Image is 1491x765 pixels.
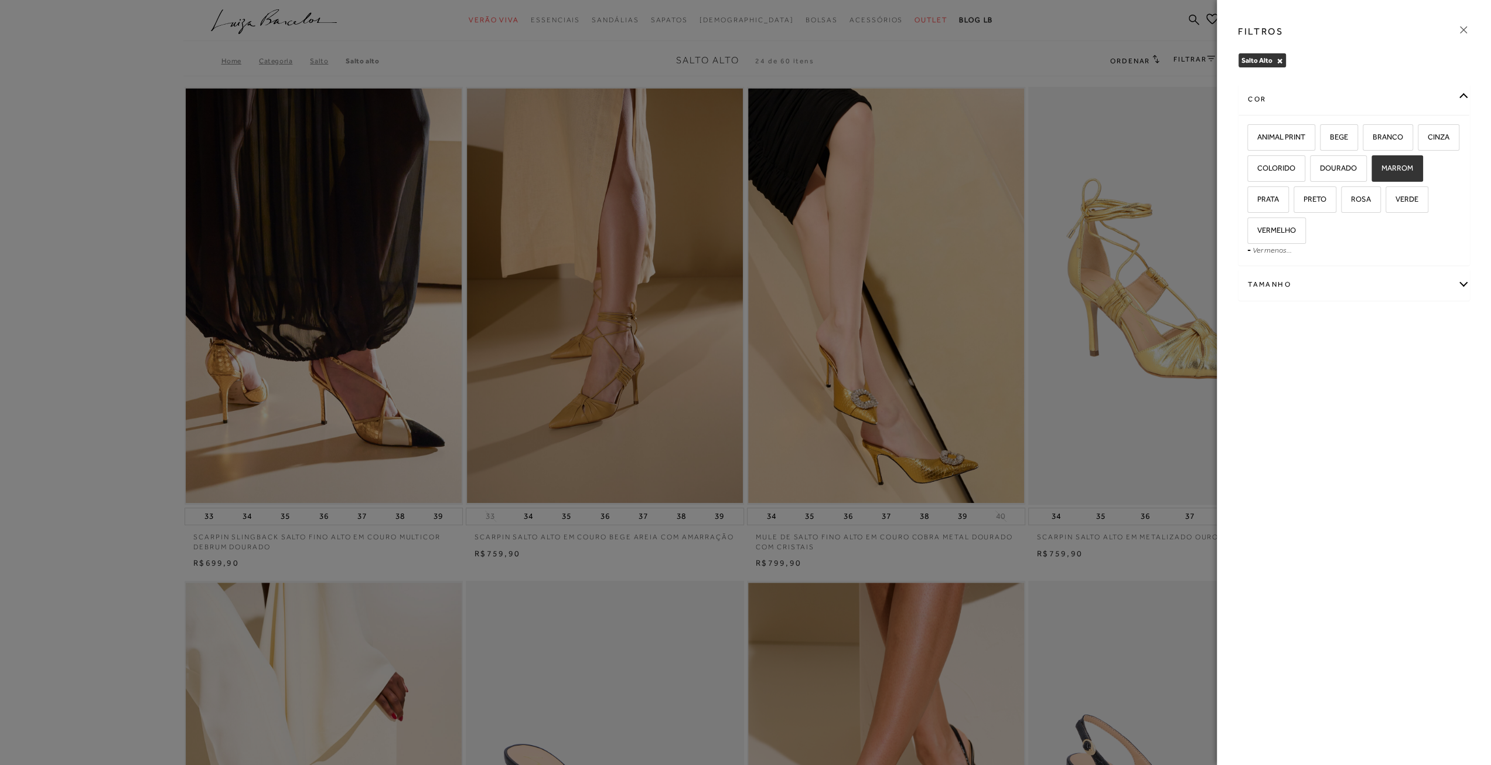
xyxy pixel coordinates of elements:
span: MARROM [1373,164,1413,172]
input: ANIMAL PRINT [1246,133,1257,145]
input: MARROM [1370,164,1381,176]
input: DOURADO [1308,164,1320,176]
input: CINZA [1416,133,1428,145]
div: Tamanho [1238,269,1469,300]
span: PRETO [1295,195,1326,203]
input: COLORIDO [1246,164,1257,176]
span: BEGE [1321,132,1348,141]
a: Ver menos... [1253,246,1292,254]
span: CINZA [1419,132,1449,141]
input: ROSA [1339,195,1351,207]
button: Salto Alto Close [1277,57,1283,65]
h3: FILTROS [1238,25,1283,38]
span: - [1247,245,1251,254]
input: VERDE [1384,195,1396,207]
div: cor [1238,84,1469,115]
span: COLORIDO [1248,164,1295,172]
input: PRETO [1292,195,1304,207]
input: BRANCO [1361,133,1373,145]
input: PRATA [1246,195,1257,207]
span: VERMELHO [1248,226,1296,234]
span: ROSA [1342,195,1371,203]
span: PRATA [1248,195,1279,203]
input: VERMELHO [1246,226,1257,238]
span: Salto Alto [1241,56,1272,64]
span: DOURADO [1311,164,1357,172]
span: VERDE [1387,195,1418,203]
span: BRANCO [1364,132,1403,141]
span: ANIMAL PRINT [1248,132,1305,141]
input: BEGE [1318,133,1330,145]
